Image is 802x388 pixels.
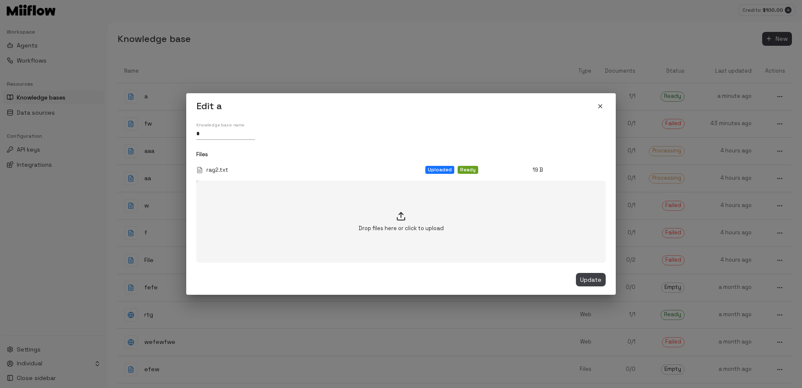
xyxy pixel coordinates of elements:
p: rag2.txt [206,166,228,174]
span: Ready [460,168,476,172]
p: Drop files here or click to upload [359,225,444,233]
h6: Files [196,150,606,159]
h5: Edit a [196,100,222,112]
p: 19 B [533,166,543,174]
div: Uploaded [425,166,454,174]
button: close [595,101,606,112]
button: Update [576,273,606,287]
label: Knowledge base name [196,122,245,128]
label: Drop files here or click to upload [196,181,606,262]
span: Update [580,275,601,285]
